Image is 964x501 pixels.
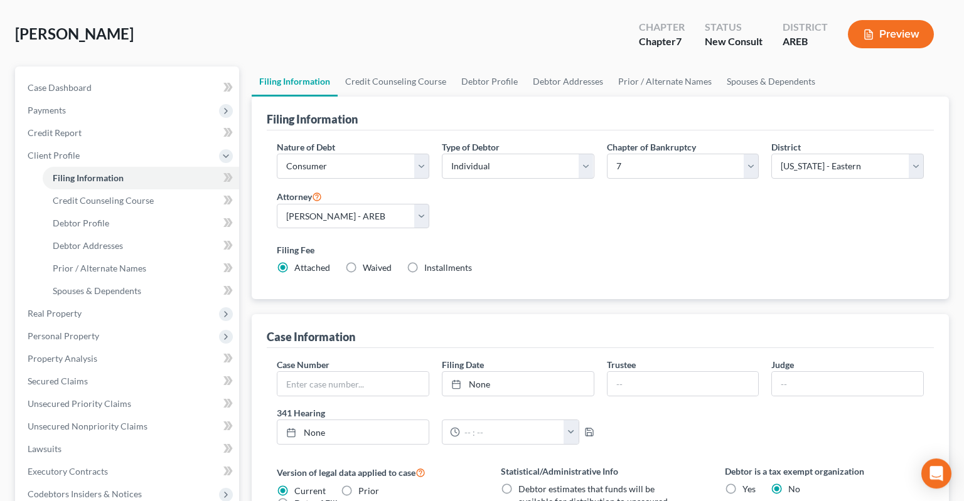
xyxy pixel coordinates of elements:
[277,243,924,256] label: Filing Fee
[53,195,154,206] span: Credit Counseling Course
[277,358,329,371] label: Case Number
[742,483,756,494] span: Yes
[43,257,239,280] a: Prior / Alternate Names
[43,167,239,189] a: Filing Information
[43,212,239,235] a: Debtor Profile
[53,172,124,183] span: Filing Information
[501,465,700,478] label: Statistical/Administrative Info
[18,122,239,144] a: Credit Report
[53,263,146,273] span: Prior / Alternate Names
[294,262,330,273] span: Attached
[848,20,934,48] button: Preview
[252,66,338,97] a: Filing Information
[267,112,358,127] div: Filing Information
[608,372,759,396] input: --
[277,372,429,396] input: Enter case number...
[18,370,239,393] a: Secured Claims
[28,488,142,499] span: Codebtors Insiders & Notices
[28,308,82,319] span: Real Property
[53,285,141,296] span: Spouses & Dependents
[783,20,828,34] div: District
[28,466,108,477] span: Executory Contracts
[53,218,109,228] span: Debtor Profile
[442,358,484,371] label: Filing Date
[43,280,239,302] a: Spouses & Dependents
[525,66,611,97] a: Debtor Addresses
[277,420,429,444] a: None
[28,421,147,431] span: Unsecured Nonpriority Claims
[363,262,392,273] span: Waived
[28,376,88,386] span: Secured Claims
[28,330,99,341] span: Personal Property
[15,24,134,43] span: [PERSON_NAME]
[772,372,923,396] input: --
[358,485,379,496] span: Prior
[921,458,951,488] div: Open Intercom Messenger
[719,66,823,97] a: Spouses & Dependents
[454,66,525,97] a: Debtor Profile
[611,66,719,97] a: Prior / Alternate Names
[607,140,696,154] label: Chapter of Bankruptcy
[705,34,763,49] div: New Consult
[676,35,682,47] span: 7
[725,465,924,478] label: Debtor is a tax exempt organization
[294,485,326,496] span: Current
[277,465,476,480] label: Version of legal data applied to case
[28,150,80,161] span: Client Profile
[277,140,335,154] label: Nature of Debt
[28,443,62,454] span: Lawsuits
[460,420,564,444] input: -- : --
[771,140,801,154] label: District
[28,82,92,93] span: Case Dashboard
[18,347,239,370] a: Property Analysis
[43,235,239,257] a: Debtor Addresses
[442,372,594,396] a: None
[270,406,601,419] label: 341 Hearing
[771,358,794,371] label: Judge
[28,127,82,138] span: Credit Report
[607,358,636,371] label: Trustee
[783,34,828,49] div: AREB
[424,262,472,273] span: Installments
[639,20,685,34] div: Chapter
[267,329,355,344] div: Case Information
[639,34,685,49] div: Chapter
[28,105,66,115] span: Payments
[53,240,123,251] span: Debtor Addresses
[28,353,97,364] span: Property Analysis
[18,76,239,99] a: Case Dashboard
[277,189,322,204] label: Attorney
[43,189,239,212] a: Credit Counseling Course
[18,393,239,415] a: Unsecured Priority Claims
[18,460,239,483] a: Executory Contracts
[788,483,800,494] span: No
[18,415,239,438] a: Unsecured Nonpriority Claims
[338,66,454,97] a: Credit Counseling Course
[442,140,500,154] label: Type of Debtor
[705,20,763,34] div: Status
[28,398,131,409] span: Unsecured Priority Claims
[18,438,239,460] a: Lawsuits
